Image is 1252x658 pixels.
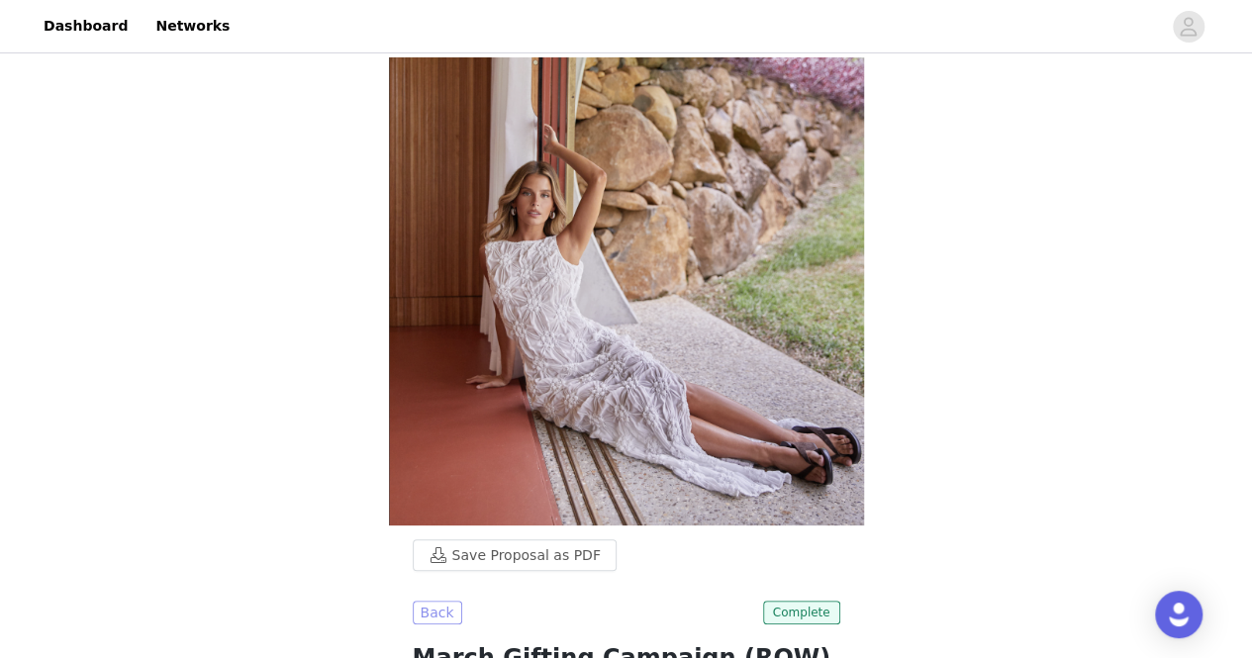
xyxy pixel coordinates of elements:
div: avatar [1179,11,1198,43]
button: Back [413,601,462,624]
a: Networks [144,4,241,48]
a: Dashboard [32,4,140,48]
span: Complete [763,601,840,624]
button: Save Proposal as PDF [413,539,617,571]
div: Open Intercom Messenger [1155,591,1203,638]
img: campaign image [389,57,864,525]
